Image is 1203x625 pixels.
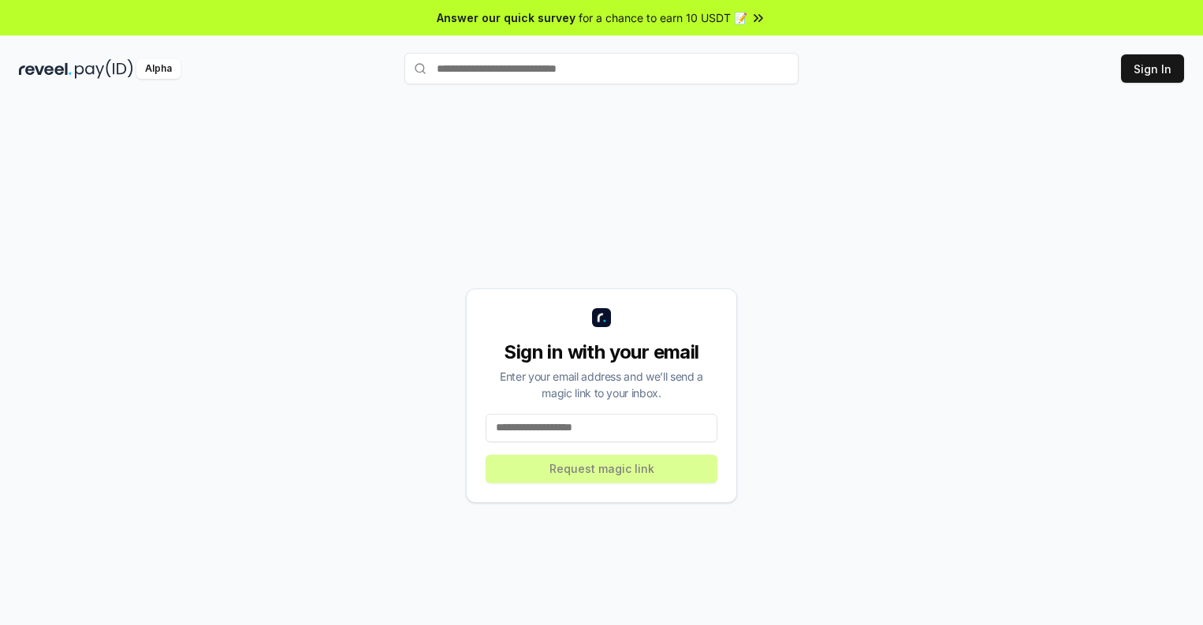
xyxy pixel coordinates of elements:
[19,59,72,79] img: reveel_dark
[486,340,717,365] div: Sign in with your email
[75,59,133,79] img: pay_id
[1121,54,1184,83] button: Sign In
[579,9,747,26] span: for a chance to earn 10 USDT 📝
[486,368,717,401] div: Enter your email address and we’ll send a magic link to your inbox.
[592,308,611,327] img: logo_small
[437,9,575,26] span: Answer our quick survey
[136,59,181,79] div: Alpha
